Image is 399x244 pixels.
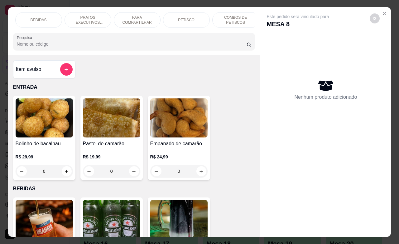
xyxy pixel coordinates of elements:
input: Pesquisa [17,41,247,47]
p: PARA COMPARTILHAR [119,15,155,25]
button: increase-product-quantity [62,166,72,176]
p: R$ 24,99 [150,154,208,160]
label: Pesquisa [17,35,34,40]
button: increase-product-quantity [129,166,139,176]
p: Nenhum produto adicionado [294,93,357,101]
p: Este pedido será vinculado para [267,13,329,20]
button: decrease-product-quantity [370,13,380,23]
h4: Bolinho de bacalhau [16,140,73,147]
img: product-image [83,98,140,137]
p: BEBIDAS [31,17,47,22]
h4: Item avulso [16,66,41,73]
img: product-image [16,98,73,137]
p: PETISCO [178,17,195,22]
button: Close [380,8,390,18]
p: PRATOS EXECUTIVOS (INDIVIDUAIS) [70,15,106,25]
button: decrease-product-quantity [17,166,27,176]
img: product-image [83,200,140,239]
img: product-image [16,200,73,239]
h4: Pastel de camarão [83,140,140,147]
button: increase-product-quantity [196,166,206,176]
p: COMBOS DE PETISCOS [218,15,254,25]
p: R$ 19,99 [83,154,140,160]
p: R$ 29,99 [16,154,73,160]
p: ENTRADA [13,83,255,91]
img: product-image [150,98,208,137]
p: MESA 8 [267,20,329,28]
button: decrease-product-quantity [151,166,161,176]
p: BEBIDAS [13,185,255,192]
button: add-separate-item [60,63,73,76]
h4: Empanado de camarão [150,140,208,147]
img: product-image [150,200,208,239]
button: decrease-product-quantity [84,166,94,176]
